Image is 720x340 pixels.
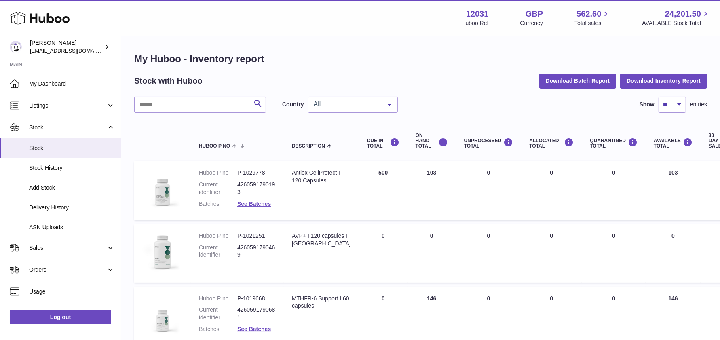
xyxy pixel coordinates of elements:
[142,232,183,272] img: product image
[134,76,203,87] h2: Stock with Huboo
[464,138,513,149] div: UNPROCESSED Total
[199,144,230,149] span: Huboo P no
[612,295,615,302] span: 0
[520,19,543,27] div: Currency
[134,53,707,65] h1: My Huboo - Inventory report
[529,138,574,149] div: ALLOCATED Total
[416,133,448,149] div: ON HAND Total
[142,295,183,335] img: product image
[29,244,106,252] span: Sales
[646,224,701,283] td: 0
[29,204,115,211] span: Delivery History
[576,8,601,19] span: 562.60
[292,232,351,247] div: AVP+ I 120 capsules I [GEOGRAPHIC_DATA]
[665,8,701,19] span: 24,201.50
[612,232,615,239] span: 0
[521,224,582,283] td: 0
[237,201,271,207] a: See Batches
[29,144,115,152] span: Stock
[466,8,489,19] strong: 12031
[237,295,276,302] dd: P-1019668
[292,144,325,149] span: Description
[30,47,119,54] span: [EMAIL_ADDRESS][DOMAIN_NAME]
[142,169,183,209] img: product image
[237,306,276,321] dd: 4260591790681
[408,224,456,283] td: 0
[29,224,115,231] span: ASN Uploads
[292,169,351,184] div: Antiox CellProtect I 120 Capsules
[199,295,237,302] dt: Huboo P no
[646,161,701,220] td: 103
[29,102,106,110] span: Listings
[199,306,237,321] dt: Current identifier
[10,41,22,53] img: admin@makewellforyou.com
[237,181,276,196] dd: 4260591790193
[574,19,610,27] span: Total sales
[312,100,381,108] span: All
[199,232,237,240] dt: Huboo P no
[521,161,582,220] td: 0
[29,266,106,274] span: Orders
[526,8,543,19] strong: GBP
[642,8,710,27] a: 24,201.50 AVAILABLE Stock Total
[574,8,610,27] a: 562.60 Total sales
[408,161,456,220] td: 103
[654,138,693,149] div: AVAILABLE Total
[456,161,522,220] td: 0
[199,169,237,177] dt: Huboo P no
[456,224,522,283] td: 0
[367,138,399,149] div: DUE IN TOTAL
[29,288,115,296] span: Usage
[462,19,489,27] div: Huboo Ref
[29,184,115,192] span: Add Stock
[282,101,304,108] label: Country
[237,326,271,332] a: See Batches
[612,169,615,176] span: 0
[199,181,237,196] dt: Current identifier
[620,74,707,88] button: Download Inventory Report
[10,310,111,324] a: Log out
[292,295,351,310] div: MTHFR-6 Support I 60 capsules
[359,224,408,283] td: 0
[359,161,408,220] td: 500
[237,169,276,177] dd: P-1029778
[642,19,710,27] span: AVAILABLE Stock Total
[199,200,237,208] dt: Batches
[237,244,276,259] dd: 4260591790469
[640,101,655,108] label: Show
[237,232,276,240] dd: P-1021251
[30,39,103,55] div: [PERSON_NAME]
[29,164,115,172] span: Stock History
[590,138,638,149] div: QUARANTINED Total
[199,244,237,259] dt: Current identifier
[29,124,106,131] span: Stock
[29,80,115,88] span: My Dashboard
[539,74,617,88] button: Download Batch Report
[690,101,707,108] span: entries
[199,325,237,333] dt: Batches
